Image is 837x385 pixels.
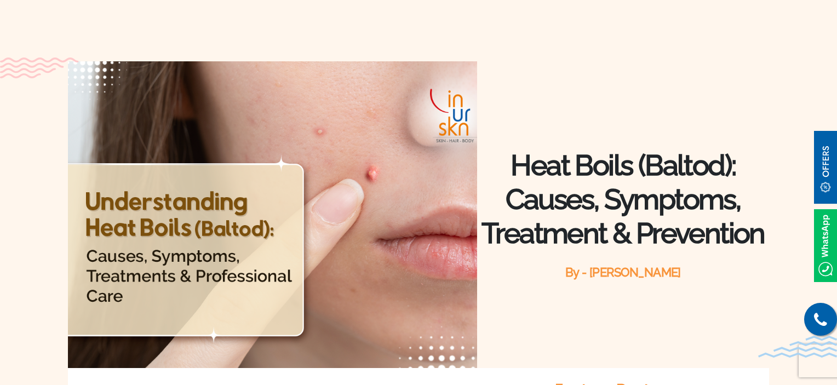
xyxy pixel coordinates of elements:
a: Whatsappicon [814,238,837,250]
h1: Heat Boils (Baltod): Causes, Symptoms, Treatment & Prevention [477,148,769,250]
img: offerBt [814,131,837,204]
img: poster [68,61,477,368]
div: By - [PERSON_NAME] [477,264,769,280]
img: bluewave [758,336,837,358]
img: Whatsappicon [814,209,837,282]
